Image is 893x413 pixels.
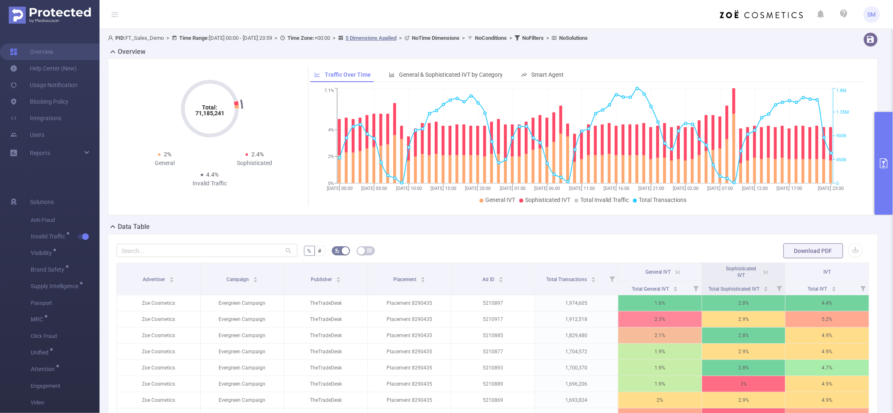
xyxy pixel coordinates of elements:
tspan: [DATE] 17:00 [777,186,803,191]
i: icon: line-chart [314,72,320,78]
p: 4.7% [786,360,869,376]
p: 5210893 [451,360,535,376]
span: > [272,35,280,41]
tspan: [DATE] 05:00 [361,186,387,191]
p: Zoe Cosmetics [117,311,200,327]
a: Integrations [10,110,61,126]
p: 2.8% [702,328,786,343]
p: 2.9% [702,311,786,327]
i: icon: caret-up [764,285,769,288]
i: icon: caret-up [673,285,678,288]
span: Advertiser [143,277,166,282]
span: > [330,35,338,41]
span: Campaign [226,277,250,282]
p: 5210917 [451,311,535,327]
p: Placement 8290435 [368,311,451,327]
p: TheTradeDesk [284,360,367,376]
i: icon: caret-down [499,279,503,282]
i: icon: caret-up [253,276,258,278]
p: 4.9% [786,376,869,392]
p: 2% [618,392,702,408]
div: General [120,159,210,168]
b: No Filters [522,35,544,41]
b: Time Range: [179,35,209,41]
p: Zoe Cosmetics [117,360,200,376]
i: icon: caret-down [336,279,341,282]
p: 4.9% [786,344,869,360]
span: FT_Sales_Demo [DATE] 00:00 - [DATE] 23:59 +00:00 [108,35,588,41]
div: Invalid Traffic [165,179,255,188]
span: SM [868,6,876,23]
u: 5 Dimensions Applied [346,35,397,41]
i: icon: user [108,35,115,41]
tspan: 2% [328,154,334,160]
span: Anti-Fraud [31,212,100,228]
i: icon: caret-up [832,285,836,288]
div: Sort [499,276,504,281]
p: Evergreen Campaign [201,295,284,311]
p: 1,704,572 [535,344,618,360]
tspan: 7.1% [324,88,334,94]
tspan: [DATE] 21:00 [638,186,664,191]
p: 4.9% [786,392,869,408]
tspan: Total: [202,104,217,111]
p: 5210885 [451,328,535,343]
i: icon: caret-up [336,276,341,278]
span: Click Fraud [31,328,100,345]
div: Sort [336,276,341,281]
p: Evergreen Campaign [201,344,284,360]
p: Zoe Cosmetics [117,376,200,392]
i: icon: table [367,248,372,253]
p: 4.9% [786,328,869,343]
b: No Conditions [475,35,507,41]
a: Help Center (New) [10,60,77,77]
span: Attention [31,366,58,372]
tspan: 900K [837,134,847,139]
p: 1.6% [618,295,702,311]
p: Evergreen Campaign [201,376,284,392]
span: Reports [30,150,50,156]
tspan: 450K [837,157,847,163]
div: Sort [421,276,426,281]
p: 5.2% [786,311,869,327]
span: Publisher [311,277,333,282]
h2: Data Table [118,222,150,232]
span: Supply Intelligence [31,283,81,289]
a: Overview [10,44,54,60]
div: Sort [253,276,258,281]
span: > [164,35,172,41]
tspan: [DATE] 23:00 [818,186,844,191]
tspan: [DATE] 10:00 [396,186,422,191]
div: Sort [673,285,678,290]
i: icon: caret-up [499,276,503,278]
span: MRC [31,316,46,322]
p: 2.3% [618,311,702,327]
p: 2.9% [702,344,786,360]
span: 4.4% [207,171,219,178]
input: Search... [117,244,297,257]
span: Sophisticated IVT [726,266,757,278]
p: 2.9% [702,392,786,408]
div: Sort [832,285,837,290]
p: Placement 8290435 [368,344,451,360]
p: Placement 8290435 [368,295,451,311]
span: > [460,35,467,41]
span: Total General IVT [632,286,670,292]
div: Sort [169,276,174,281]
span: General & Sophisticated IVT by Category [399,71,503,78]
p: Zoe Cosmetics [117,344,200,360]
p: 1.9% [618,376,702,392]
a: Usage Notification [10,77,78,93]
span: Ad ID [482,277,496,282]
i: icon: caret-down [764,288,769,291]
i: icon: bg-colors [335,248,340,253]
p: 2.8% [702,295,786,311]
span: Passport [31,295,100,311]
span: General IVT [646,269,671,275]
span: Total Transactions [547,277,589,282]
p: 2.8% [702,360,786,376]
tspan: 1.35M [837,109,849,115]
p: 4.4% [786,295,869,311]
tspan: [DATE] 07:00 [708,186,733,191]
i: icon: caret-down [421,279,425,282]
